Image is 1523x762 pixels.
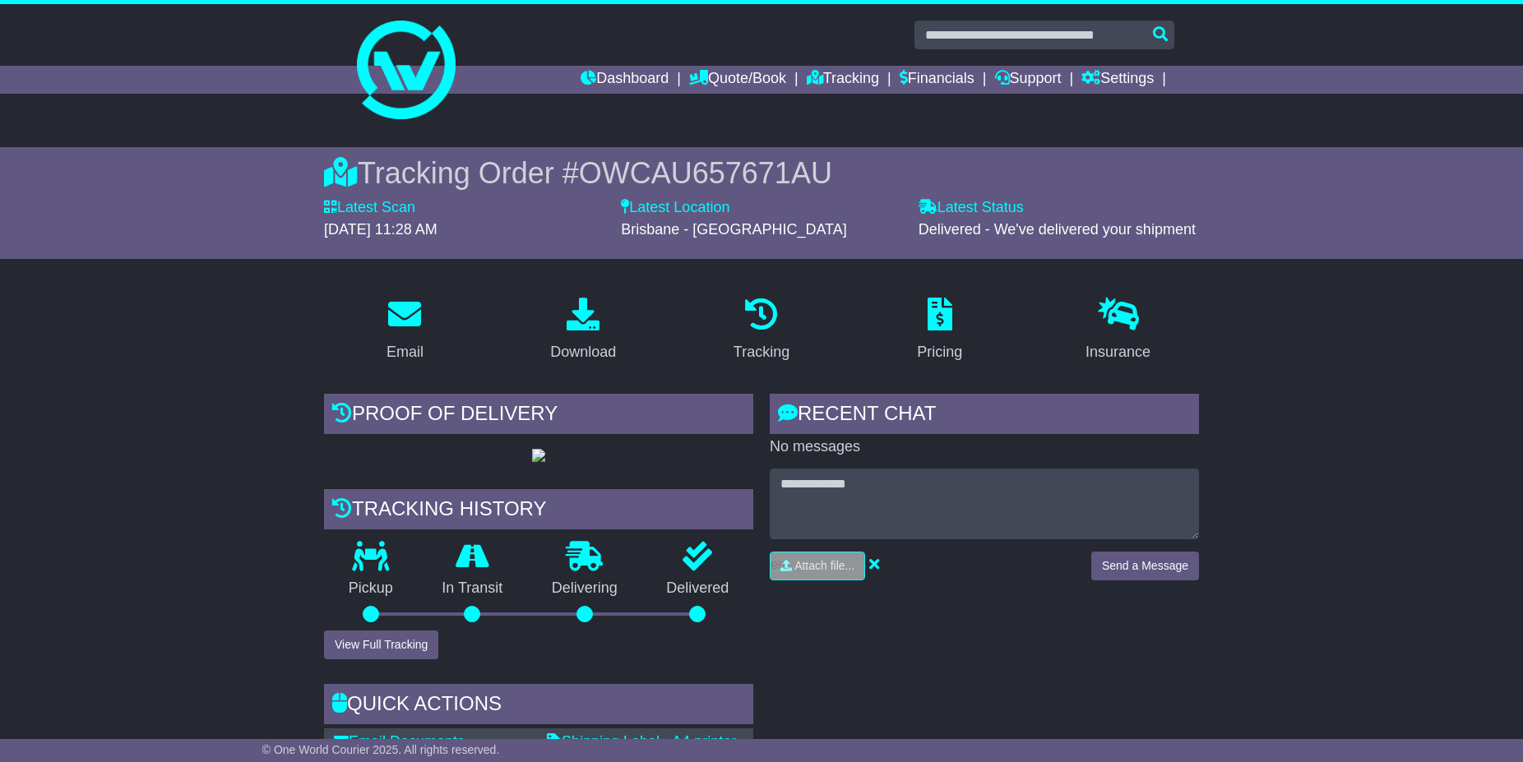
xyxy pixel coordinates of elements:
p: Delivering [527,580,642,598]
label: Latest Scan [324,199,415,217]
a: Download [539,292,627,369]
label: Latest Status [919,199,1024,217]
a: Tracking [723,292,800,369]
div: Download [550,341,616,363]
div: Tracking history [324,489,753,533]
a: Insurance [1075,292,1161,369]
div: Insurance [1086,341,1150,363]
span: Delivered - We've delivered your shipment [919,221,1196,238]
button: View Full Tracking [324,630,438,659]
p: No messages [770,438,1199,456]
label: Latest Location [621,199,729,217]
a: Support [995,66,1062,94]
p: Delivered [642,580,754,598]
span: [DATE] 11:28 AM [324,221,437,238]
a: Pricing [906,292,973,369]
a: Email Documents [334,733,465,750]
a: Shipping Label - A4 printer [547,733,736,750]
button: Send a Message [1091,552,1199,580]
a: Quote/Book [689,66,786,94]
p: In Transit [418,580,528,598]
p: Pickup [324,580,418,598]
a: Financials [900,66,974,94]
span: Brisbane - [GEOGRAPHIC_DATA] [621,221,846,238]
img: GetPodImage [532,449,545,462]
a: Tracking [807,66,879,94]
div: Tracking Order # [324,155,1199,191]
a: Email [376,292,434,369]
a: Settings [1081,66,1154,94]
div: Proof of Delivery [324,394,753,438]
span: © One World Courier 2025. All rights reserved. [262,743,500,756]
div: Tracking [734,341,789,363]
div: Pricing [917,341,962,363]
div: RECENT CHAT [770,394,1199,438]
span: OWCAU657671AU [579,156,832,190]
a: Dashboard [581,66,669,94]
div: Email [387,341,424,363]
div: Quick Actions [324,684,753,728]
